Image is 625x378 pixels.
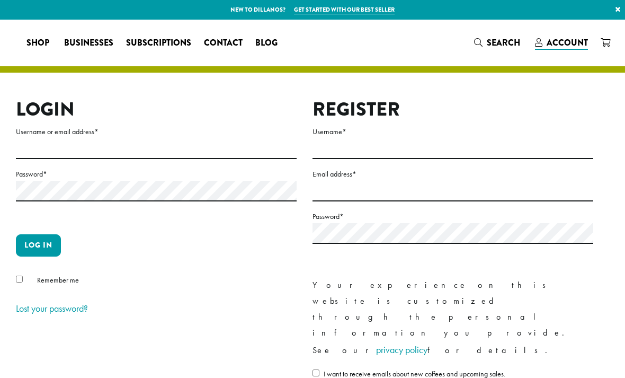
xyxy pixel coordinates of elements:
span: Blog [255,37,278,50]
span: Shop [26,37,49,50]
span: Account [547,37,588,49]
label: Username [312,125,593,138]
a: Get started with our best seller [294,5,395,14]
a: Search [468,34,529,51]
label: Username or email address [16,125,297,138]
button: Log in [16,234,61,257]
input: I want to receive emails about new coffees and upcoming sales. [312,370,319,376]
span: Contact [204,37,243,50]
a: Shop [20,34,58,51]
p: Your experience on this website is customized through the personal information you provide. See o... [312,277,593,359]
h2: Login [16,98,297,121]
h2: Register [312,98,593,121]
span: Businesses [64,37,113,50]
label: Email address [312,168,593,181]
span: Search [487,37,520,49]
label: Password [16,168,297,181]
label: Password [312,210,593,223]
span: Subscriptions [126,37,191,50]
a: Lost your password? [16,302,88,314]
span: Remember me [37,275,79,285]
a: privacy policy [376,344,427,356]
